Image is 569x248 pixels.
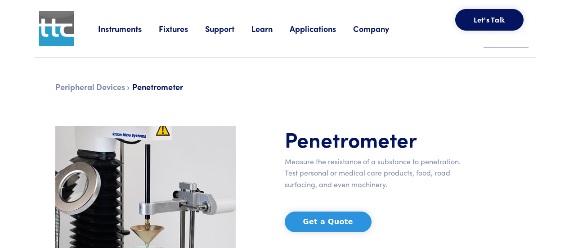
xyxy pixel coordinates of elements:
a: Instruments [98,23,159,34]
img: ttc_logo_1x1_v1.0.png [39,11,74,46]
button: Get a Quote [285,212,372,232]
a: Support [205,23,251,34]
span: Penetrometer [132,81,183,92]
a: Company [353,23,406,34]
button: Let's Talk [455,9,524,31]
a: Peripheral Devices › [55,81,130,92]
a: Fixtures [159,23,205,34]
a: Applications [290,23,353,34]
h1: Penetrometer [285,126,465,152]
p: Measure the resistance of a substance to penetration. Test personal or medical care products, foo... [285,156,465,190]
a: Learn [251,23,290,34]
